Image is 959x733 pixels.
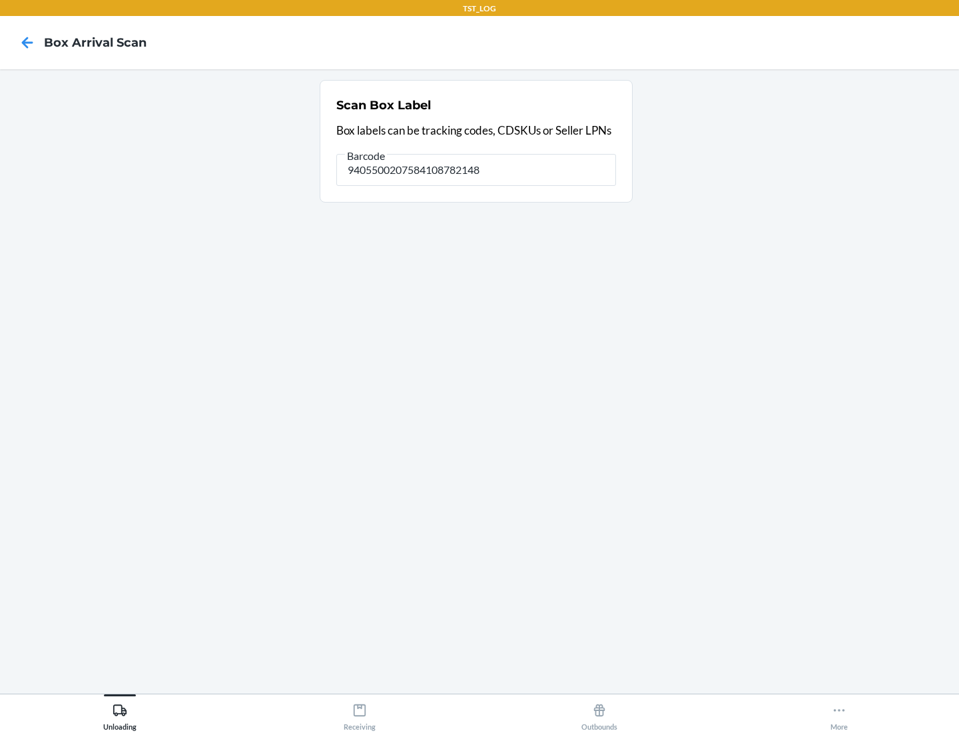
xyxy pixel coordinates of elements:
[336,122,616,139] p: Box labels can be tracking codes, CDSKUs or Seller LPNs
[719,694,959,731] button: More
[344,698,376,731] div: Receiving
[336,154,616,186] input: Barcode
[336,97,431,114] h2: Scan Box Label
[103,698,137,731] div: Unloading
[44,34,147,51] h4: Box Arrival Scan
[479,694,719,731] button: Outbounds
[240,694,479,731] button: Receiving
[581,698,617,731] div: Outbounds
[463,3,496,15] p: TST_LOG
[345,149,387,163] span: Barcode
[830,698,848,731] div: More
